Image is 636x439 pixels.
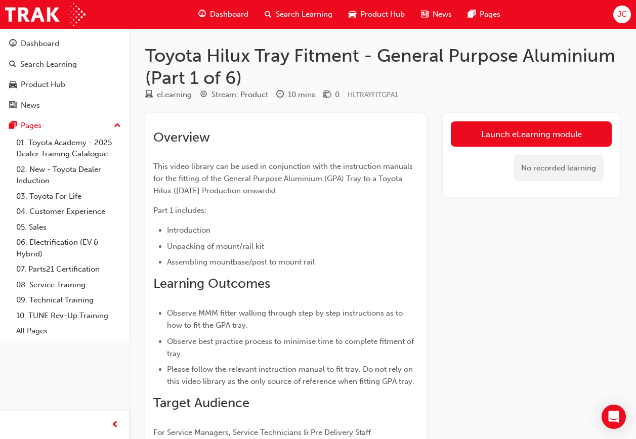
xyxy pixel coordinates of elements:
[480,9,500,20] span: Pages
[145,89,192,101] div: Type
[153,428,371,437] span: For Service Managers, Service Technicians & Pre Delivery Staff
[12,277,125,293] a: 08. Service Training
[265,8,272,21] span: search-icon
[211,89,268,101] div: Stream: Product
[200,89,268,101] div: Stream
[617,9,627,20] span: JC
[153,206,206,215] span: Part 1 includes:
[12,135,125,162] a: 01. Toyota Academy - 2025 Dealer Training Catalogue
[276,91,284,100] span: clock-icon
[4,96,125,115] a: News
[4,55,125,74] a: Search Learning
[9,39,17,49] span: guage-icon
[12,292,125,308] a: 09. Technical Training
[12,323,125,339] a: All Pages
[460,4,508,25] a: pages-iconPages
[9,101,17,110] span: news-icon
[335,89,340,101] div: 0
[421,8,429,21] span: news-icon
[145,91,153,100] span: learningResourceType_ELEARNING-icon
[190,4,257,25] a: guage-iconDashboard
[613,6,631,23] button: JC
[21,38,59,50] div: Dashboard
[288,89,315,101] div: 10 mins
[153,129,210,145] span: Overview
[111,419,119,431] span: prev-icon
[210,9,248,20] span: Dashboard
[323,91,331,100] span: money-icon
[157,89,192,101] div: eLearning
[145,45,620,89] h1: Toyota Hilux Tray Fitment - General Purpose Aluminium (Part 1 of 6)
[413,4,460,25] a: news-iconNews
[514,155,604,182] div: No recorded learning
[153,395,249,411] span: Target Audience
[12,162,125,189] a: 02. New - Toyota Dealer Induction
[12,189,125,204] a: 03. Toyota For Life
[4,75,125,94] a: Product Hub
[5,3,86,26] img: Trak
[20,59,77,70] div: Search Learning
[114,119,121,133] span: up-icon
[167,309,405,330] span: Observe MMM fitter walking through step by step instructions as to how to fit the GPA tray.
[198,8,206,21] span: guage-icon
[153,276,270,291] span: Learning Outcomes
[21,120,41,131] div: Pages
[167,226,210,235] span: Introduction
[167,242,264,251] span: Unpacking of mount/rail kit
[200,91,207,100] span: target-icon
[12,308,125,324] a: 10. TUNE Rev-Up Training
[349,8,356,21] span: car-icon
[153,162,415,195] span: This video library can be used in conjunction with the instruction manuals for the fitting of the...
[12,219,125,235] a: 05. Sales
[167,257,315,267] span: Assembling mountbase/post to mount rail
[360,9,405,20] span: Product Hub
[9,121,17,130] span: pages-icon
[21,100,40,111] div: News
[468,8,476,21] span: pages-icon
[602,405,626,429] div: Open Intercom Messenger
[257,4,341,25] a: search-iconSearch Learning
[167,337,416,358] span: Observe best practise process to minimise time to complete fitment of tray.
[348,91,398,99] span: Learning resource code
[9,60,16,69] span: search-icon
[12,204,125,219] a: 04. Customer Experience
[323,89,340,101] div: Price
[4,116,125,135] button: Pages
[167,365,415,386] span: Please follow the relevant instruction manual to fit tray. Do not rely on this video library as t...
[4,32,125,116] button: DashboardSearch LearningProduct HubNews
[276,9,332,20] span: Search Learning
[21,79,65,91] div: Product Hub
[433,9,452,20] span: News
[4,34,125,53] a: Dashboard
[12,235,125,261] a: 06. Electrification (EV & Hybrid)
[9,80,17,90] span: car-icon
[341,4,413,25] a: car-iconProduct Hub
[451,121,612,147] a: Launch eLearning module
[12,261,125,277] a: 07. Parts21 Certification
[276,89,315,101] div: Duration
